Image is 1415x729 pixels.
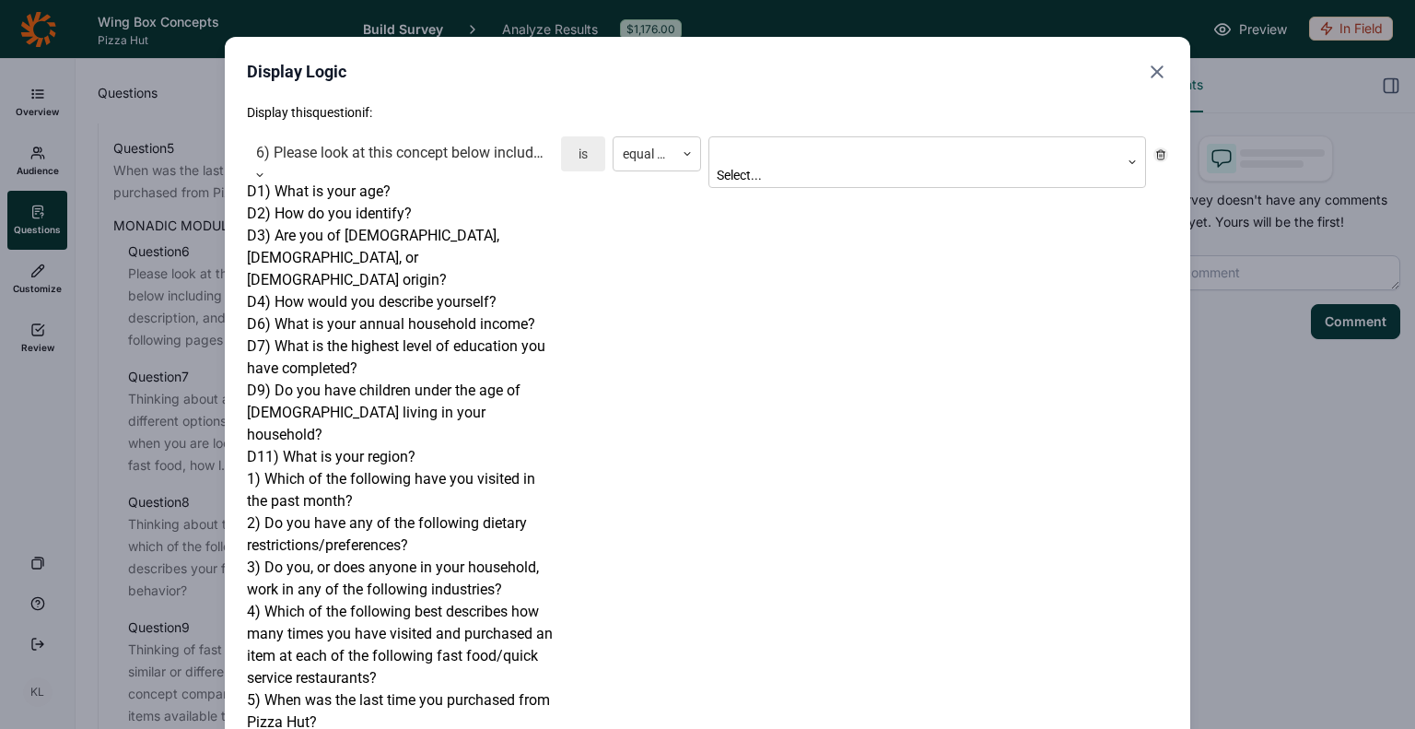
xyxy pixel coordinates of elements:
div: D9) Do you have children under the age of [DEMOGRAPHIC_DATA] living in your household? [247,380,554,446]
div: D1) What is your age? [247,181,554,203]
div: 3) Do you, or does anyone in your household, work in any of the following industries? [247,557,554,601]
div: is [561,136,605,171]
div: D2) How do you identify? [247,203,554,225]
button: Close [1146,59,1168,85]
h2: Display Logic [247,59,346,85]
div: D7) What is the highest level of education you have completed? [247,335,554,380]
div: D4) How would you describe yourself? [247,291,554,313]
div: 1) Which of the following have you visited in the past month? [247,468,554,512]
p: Display this question if: [247,103,1168,122]
div: D11) What is your region? [247,446,554,468]
div: 2) Do you have any of the following dietary restrictions/preferences? [247,512,554,557]
div: D3) Are you of [DEMOGRAPHIC_DATA], [DEMOGRAPHIC_DATA], or [DEMOGRAPHIC_DATA] origin? [247,225,554,291]
div: Select... [717,166,937,185]
div: Remove [1153,147,1168,162]
div: D6) What is your annual household income? [247,313,554,335]
div: 4) Which of the following best describes how many times you have visited and purchased an item at... [247,601,554,689]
